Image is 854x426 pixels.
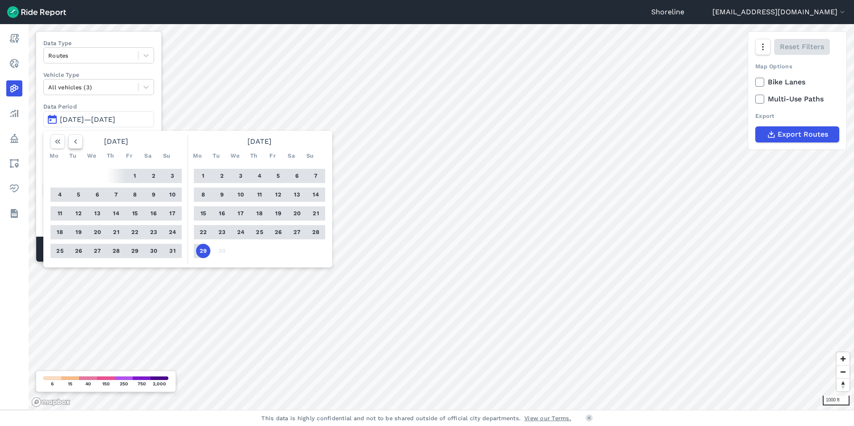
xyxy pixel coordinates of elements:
div: [DATE] [47,134,185,149]
button: 18 [53,225,67,239]
div: We [228,149,242,163]
button: 1 [128,169,142,183]
a: Datasets [6,205,22,221]
button: 27 [290,225,304,239]
button: 24 [165,225,180,239]
label: Multi-Use Paths [755,94,839,104]
span: Export Routes [778,129,828,140]
button: 23 [215,225,229,239]
button: 24 [234,225,248,239]
button: 28 [309,225,323,239]
a: View our Terms. [524,414,571,422]
button: 18 [252,206,267,221]
button: 10 [165,188,180,202]
div: Mo [47,149,61,163]
button: 20 [90,225,105,239]
button: 6 [290,169,304,183]
button: 15 [196,206,210,221]
button: 26 [271,225,285,239]
button: 16 [215,206,229,221]
button: 29 [128,244,142,258]
div: Map Options [755,62,839,71]
a: Mapbox logo [31,397,71,407]
button: 9 [215,188,229,202]
button: 31 [165,244,180,258]
button: 4 [53,188,67,202]
button: 14 [309,188,323,202]
button: 30 [147,244,161,258]
div: Sa [284,149,298,163]
div: Su [303,149,317,163]
button: 22 [128,225,142,239]
div: Tu [66,149,80,163]
button: 11 [252,188,267,202]
button: 27 [90,244,105,258]
button: 28 [109,244,123,258]
button: 3 [234,169,248,183]
button: 9 [147,188,161,202]
button: 2 [147,169,161,183]
button: 11 [53,206,67,221]
a: Policy [6,130,22,146]
a: Realtime [6,55,22,71]
div: Th [247,149,261,163]
button: 29 [196,244,210,258]
a: Shoreline [651,7,684,17]
span: Reset Filters [780,42,824,52]
button: 2 [215,169,229,183]
a: Health [6,180,22,196]
button: 3 [165,169,180,183]
div: Sa [141,149,155,163]
button: 12 [71,206,86,221]
button: 25 [53,244,67,258]
div: Tu [209,149,223,163]
div: Fr [122,149,136,163]
img: Ride Report [7,6,66,18]
label: Vehicle Type [43,71,154,79]
div: 1000 ft [823,396,850,405]
label: Data Type [43,39,154,47]
button: 5 [71,188,86,202]
button: 23 [147,225,161,239]
button: 4 [252,169,267,183]
button: 12 [271,188,285,202]
button: 19 [71,225,86,239]
button: 26 [71,244,86,258]
button: 14 [109,206,123,221]
button: 10 [234,188,248,202]
div: [DATE] [190,134,329,149]
button: 8 [128,188,142,202]
button: [DATE]—[DATE] [43,111,154,127]
a: Areas [6,155,22,171]
button: 30 [215,244,229,258]
button: 8 [196,188,210,202]
button: 25 [252,225,267,239]
button: 21 [309,206,323,221]
button: 22 [196,225,210,239]
button: 13 [90,206,105,221]
a: Heatmaps [6,80,22,96]
div: Mo [190,149,205,163]
span: [DATE]—[DATE] [60,115,115,124]
button: Reset bearing to north [837,378,850,391]
button: 21 [109,225,123,239]
div: We [84,149,99,163]
button: 5 [271,169,285,183]
button: Zoom out [837,365,850,378]
div: Th [103,149,117,163]
button: 7 [309,169,323,183]
button: Zoom in [837,352,850,365]
button: Reset Filters [774,39,830,55]
button: [EMAIL_ADDRESS][DOMAIN_NAME] [712,7,847,17]
button: 17 [234,206,248,221]
button: 7 [109,188,123,202]
button: 19 [271,206,285,221]
div: Matched Trips [36,237,161,262]
button: 13 [290,188,304,202]
button: 17 [165,206,180,221]
button: 6 [90,188,105,202]
div: Export [755,112,839,120]
label: Data Period [43,102,154,111]
button: Export Routes [755,126,839,142]
button: 20 [290,206,304,221]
